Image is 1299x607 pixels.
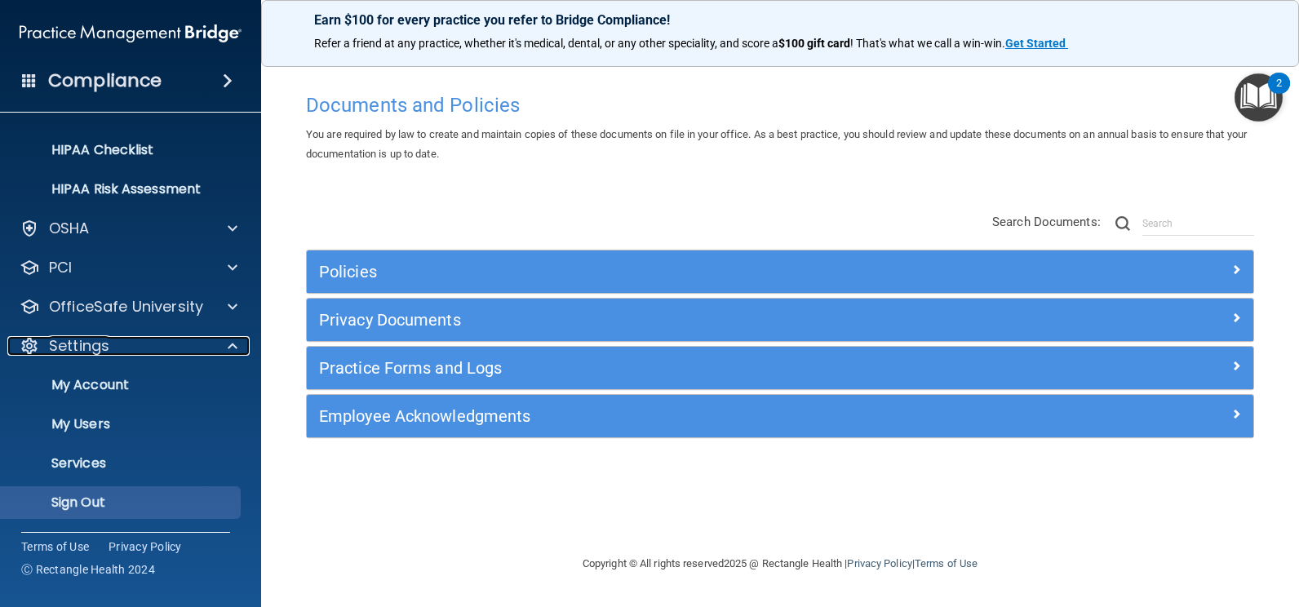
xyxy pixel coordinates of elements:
[20,297,237,317] a: OfficeSafe University
[1005,37,1068,50] a: Get Started
[48,69,162,92] h4: Compliance
[314,12,1246,28] p: Earn $100 for every practice you refer to Bridge Compliance!
[49,336,109,356] p: Settings
[20,258,237,277] a: PCI
[319,263,1004,281] h5: Policies
[1276,83,1282,104] div: 2
[778,37,850,50] strong: $100 gift card
[1005,37,1066,50] strong: Get Started
[11,181,233,197] p: HIPAA Risk Assessment
[319,259,1241,285] a: Policies
[319,311,1004,329] h5: Privacy Documents
[109,538,182,555] a: Privacy Policy
[314,37,778,50] span: Refer a friend at any practice, whether it's medical, dental, or any other speciality, and score a
[20,219,237,238] a: OSHA
[992,215,1101,229] span: Search Documents:
[306,128,1247,160] span: You are required by law to create and maintain copies of these documents on file in your office. ...
[319,307,1241,333] a: Privacy Documents
[319,359,1004,377] h5: Practice Forms and Logs
[49,219,90,238] p: OSHA
[1142,211,1254,236] input: Search
[11,142,233,158] p: HIPAA Checklist
[847,557,911,569] a: Privacy Policy
[11,416,233,432] p: My Users
[1235,73,1283,122] button: Open Resource Center, 2 new notifications
[319,403,1241,429] a: Employee Acknowledgments
[49,258,72,277] p: PCI
[21,538,89,555] a: Terms of Use
[306,95,1254,116] h4: Documents and Policies
[482,538,1078,590] div: Copyright © All rights reserved 2025 @ Rectangle Health | |
[20,17,242,50] img: PMB logo
[319,407,1004,425] h5: Employee Acknowledgments
[915,557,978,569] a: Terms of Use
[11,494,233,511] p: Sign Out
[319,355,1241,381] a: Practice Forms and Logs
[11,377,233,393] p: My Account
[850,37,1005,50] span: ! That's what we call a win-win.
[11,455,233,472] p: Services
[20,336,237,356] a: Settings
[21,561,155,578] span: Ⓒ Rectangle Health 2024
[1115,216,1130,231] img: ic-search.3b580494.png
[49,297,203,317] p: OfficeSafe University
